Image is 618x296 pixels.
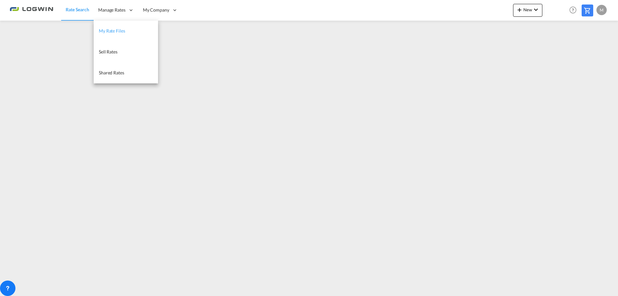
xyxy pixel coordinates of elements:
a: My Rate Files [94,21,158,42]
div: Help [567,5,582,16]
span: My Rate Files [99,28,125,33]
div: M [596,5,607,15]
span: Manage Rates [98,7,126,13]
md-icon: icon-chevron-down [532,6,540,14]
span: Help [567,5,578,15]
span: Sell Rates [99,49,117,54]
span: My Company [143,7,169,13]
img: 2761ae10d95411efa20a1f5e0282d2d7.png [10,3,53,17]
md-icon: icon-plus 400-fg [516,6,523,14]
span: New [516,7,540,12]
button: icon-plus 400-fgNewicon-chevron-down [513,4,542,17]
span: Rate Search [66,7,89,12]
a: Sell Rates [94,42,158,62]
span: Shared Rates [99,70,124,75]
a: Shared Rates [94,62,158,83]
